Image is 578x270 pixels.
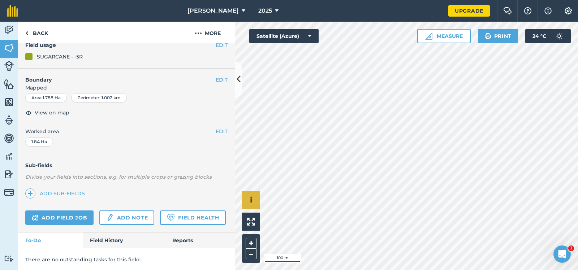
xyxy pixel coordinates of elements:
[25,137,53,147] div: 1.84 Ha
[4,151,14,162] img: svg+xml;base64,PD94bWwgdmVyc2lvbj0iMS4wIiBlbmNvZGluZz0idXRmLTgiPz4KPCEtLSBHZW5lcmF0b3I6IEFkb2JlIE...
[250,195,252,204] span: i
[165,232,235,248] a: Reports
[25,93,67,103] div: Area : 1.788 Ha
[99,210,154,225] a: Add note
[4,133,14,144] img: svg+xml;base64,PD94bWwgdmVyc2lvbj0iMS4wIiBlbmNvZGluZz0idXRmLTgiPz4KPCEtLSBHZW5lcmF0b3I6IEFkb2JlIE...
[564,7,573,14] img: A cog icon
[4,43,14,53] img: svg+xml;base64,PHN2ZyB4bWxucz0iaHR0cDovL3d3dy53My5vcmcvMjAwMC9zdmciIHdpZHRoPSI1NiIgaGVpZ2h0PSI2MC...
[553,245,571,263] iframe: Intercom live chat
[247,218,255,226] img: Four arrows, one pointing top left, one top right, one bottom right and the last bottom left
[503,7,512,14] img: Two speech bubbles overlapping with the left bubble in the forefront
[25,127,228,135] span: Worked area
[18,69,216,84] h4: Boundary
[4,187,14,197] img: svg+xml;base64,PD94bWwgdmVyc2lvbj0iMS4wIiBlbmNvZGluZz0idXRmLTgiPz4KPCEtLSBHZW5lcmF0b3I6IEFkb2JlIE...
[25,41,216,49] h4: Field usage
[83,232,165,248] a: Field History
[242,191,260,209] button: i
[25,188,88,199] a: Add sub-fields
[4,169,14,180] img: svg+xml;base64,PD94bWwgdmVyc2lvbj0iMS4wIiBlbmNvZGluZz0idXRmLTgiPz4KPCEtLSBHZW5lcmF0b3I6IEFkb2JlIE...
[532,29,546,43] span: 24 ° C
[4,79,14,90] img: svg+xml;base64,PHN2ZyB4bWxucz0iaHR0cDovL3d3dy53My5vcmcvMjAwMC9zdmciIHdpZHRoPSI1NiIgaGVpZ2h0PSI2MC...
[4,61,14,71] img: svg+xml;base64,PD94bWwgdmVyc2lvbj0iMS4wIiBlbmNvZGluZz0idXRmLTgiPz4KPCEtLSBHZW5lcmF0b3I6IEFkb2JlIE...
[568,245,574,251] span: 1
[478,29,518,43] button: Print
[195,29,202,38] img: svg+xml;base64,PHN2ZyB4bWxucz0iaHR0cDovL3d3dy53My5vcmcvMjAwMC9zdmciIHdpZHRoPSIyMCIgaGVpZ2h0PSIyNC...
[18,161,235,169] h4: Sub-fields
[525,29,571,43] button: 24 °C
[246,249,256,259] button: –
[37,53,83,61] div: SUGARCANE - -5R
[4,97,14,108] img: svg+xml;base64,PHN2ZyB4bWxucz0iaHR0cDovL3d3dy53My5vcmcvMjAwMC9zdmciIHdpZHRoPSI1NiIgaGVpZ2h0PSI2MC...
[216,41,228,49] button: EDIT
[25,256,228,264] p: There are no outstanding tasks for this field.
[25,108,69,117] button: View on map
[25,210,94,225] a: Add field job
[544,6,552,15] img: svg+xml;base64,PHN2ZyB4bWxucz0iaHR0cDovL3d3dy53My5vcmcvMjAwMC9zdmciIHdpZHRoPSIxNyIgaGVpZ2h0PSIxNy...
[246,238,256,249] button: +
[216,127,228,135] button: EDIT
[35,109,69,117] span: View on map
[4,115,14,126] img: svg+xml;base64,PD94bWwgdmVyc2lvbj0iMS4wIiBlbmNvZGluZz0idXRmLTgiPz4KPCEtLSBHZW5lcmF0b3I6IEFkb2JlIE...
[160,210,225,225] a: Field Health
[181,22,235,43] button: More
[523,7,532,14] img: A question mark icon
[32,213,39,222] img: svg+xml;base64,PD94bWwgdmVyc2lvbj0iMS4wIiBlbmNvZGluZz0idXRmLTgiPz4KPCEtLSBHZW5lcmF0b3I6IEFkb2JlIE...
[448,5,490,17] a: Upgrade
[18,84,235,92] span: Mapped
[249,29,319,43] button: Satellite (Azure)
[25,174,212,180] em: Divide your fields into sections, e.g. for multiple crops or grazing blocks
[106,213,114,222] img: svg+xml;base64,PD94bWwgdmVyc2lvbj0iMS4wIiBlbmNvZGluZz0idXRmLTgiPz4KPCEtLSBHZW5lcmF0b3I6IEFkb2JlIE...
[25,108,32,117] img: svg+xml;base64,PHN2ZyB4bWxucz0iaHR0cDovL3d3dy53My5vcmcvMjAwMC9zdmciIHdpZHRoPSIxOCIgaGVpZ2h0PSIyNC...
[71,93,127,103] div: Perimeter : 1.002 km
[4,25,14,35] img: svg+xml;base64,PD94bWwgdmVyc2lvbj0iMS4wIiBlbmNvZGluZz0idXRmLTgiPz4KPCEtLSBHZW5lcmF0b3I6IEFkb2JlIE...
[417,29,471,43] button: Measure
[28,189,33,198] img: svg+xml;base64,PHN2ZyB4bWxucz0iaHR0cDovL3d3dy53My5vcmcvMjAwMC9zdmciIHdpZHRoPSIxNCIgaGVpZ2h0PSIyNC...
[552,29,566,43] img: svg+xml;base64,PD94bWwgdmVyc2lvbj0iMS4wIiBlbmNvZGluZz0idXRmLTgiPz4KPCEtLSBHZW5lcmF0b3I6IEFkb2JlIE...
[187,6,239,15] span: [PERSON_NAME]
[25,29,29,38] img: svg+xml;base64,PHN2ZyB4bWxucz0iaHR0cDovL3d3dy53My5vcmcvMjAwMC9zdmciIHdpZHRoPSI5IiBoZWlnaHQ9IjI0Ii...
[7,5,18,17] img: fieldmargin Logo
[216,76,228,84] button: EDIT
[258,6,272,15] span: 2025
[484,32,491,40] img: svg+xml;base64,PHN2ZyB4bWxucz0iaHR0cDovL3d3dy53My5vcmcvMjAwMC9zdmciIHdpZHRoPSIxOSIgaGVpZ2h0PSIyNC...
[18,22,55,43] a: Back
[4,255,14,262] img: svg+xml;base64,PD94bWwgdmVyc2lvbj0iMS4wIiBlbmNvZGluZz0idXRmLTgiPz4KPCEtLSBHZW5lcmF0b3I6IEFkb2JlIE...
[18,232,83,248] a: To-Do
[425,32,432,40] img: Ruler icon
